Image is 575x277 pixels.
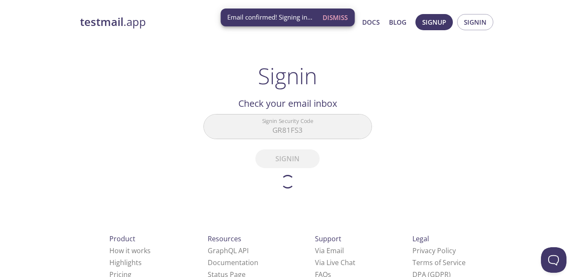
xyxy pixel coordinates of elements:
span: Signin [464,17,486,28]
a: GraphQL API [208,246,249,255]
button: Dismiss [319,9,351,26]
a: How it works [109,246,151,255]
a: Highlights [109,258,142,267]
strong: testmail [80,14,123,29]
a: Docs [362,17,380,28]
button: Signup [415,14,453,30]
a: Via Live Chat [315,258,355,267]
span: Signup [422,17,446,28]
a: Via Email [315,246,344,255]
a: Documentation [208,258,258,267]
h1: Signin [258,63,317,89]
a: Blog [389,17,406,28]
a: Privacy Policy [412,246,456,255]
span: Dismiss [323,12,348,23]
span: Legal [412,234,429,243]
iframe: Help Scout Beacon - Open [541,247,566,273]
a: testmail.app [80,15,280,29]
span: Email confirmed! Signing in... [227,13,312,22]
span: Support [315,234,341,243]
span: Resources [208,234,241,243]
h2: Check your email inbox [203,96,372,111]
a: Terms of Service [412,258,466,267]
span: Product [109,234,135,243]
button: Signin [457,14,493,30]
